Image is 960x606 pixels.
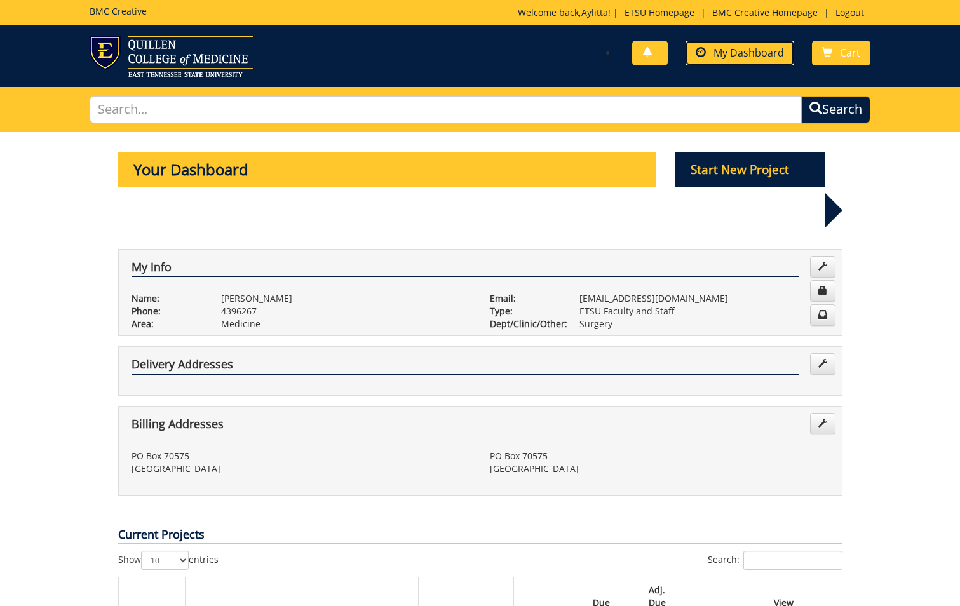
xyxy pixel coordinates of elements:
[675,152,825,187] p: Start New Project
[840,46,860,60] span: Cart
[579,305,829,318] p: ETSU Faculty and Staff
[132,318,202,330] p: Area:
[581,6,608,18] a: Aylitta
[221,292,471,305] p: [PERSON_NAME]
[708,551,842,570] label: Search:
[518,6,870,19] p: Welcome back, ! | | |
[132,261,799,278] h4: My Info
[118,152,657,187] p: Your Dashboard
[132,292,202,305] p: Name:
[490,462,829,475] p: [GEOGRAPHIC_DATA]
[829,6,870,18] a: Logout
[132,462,471,475] p: [GEOGRAPHIC_DATA]
[90,36,253,77] img: ETSU logo
[490,318,560,330] p: Dept/Clinic/Other:
[490,292,560,305] p: Email:
[579,292,829,305] p: [EMAIL_ADDRESS][DOMAIN_NAME]
[743,551,842,570] input: Search:
[810,280,835,302] a: Change Password
[90,96,802,123] input: Search...
[132,305,202,318] p: Phone:
[686,41,794,65] a: My Dashboard
[118,527,842,544] p: Current Projects
[141,551,189,570] select: Showentries
[90,6,147,16] h5: BMC Creative
[810,256,835,278] a: Edit Info
[490,305,560,318] p: Type:
[490,450,829,462] p: PO Box 70575
[132,418,799,434] h4: Billing Addresses
[132,358,799,375] h4: Delivery Addresses
[675,165,825,177] a: Start New Project
[810,304,835,326] a: Change Communication Preferences
[221,318,471,330] p: Medicine
[706,6,824,18] a: BMC Creative Homepage
[221,305,471,318] p: 4396267
[810,413,835,434] a: Edit Addresses
[810,353,835,375] a: Edit Addresses
[618,6,701,18] a: ETSU Homepage
[713,46,784,60] span: My Dashboard
[812,41,870,65] a: Cart
[801,96,870,123] button: Search
[579,318,829,330] p: Surgery
[132,450,471,462] p: PO Box 70575
[118,551,219,570] label: Show entries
